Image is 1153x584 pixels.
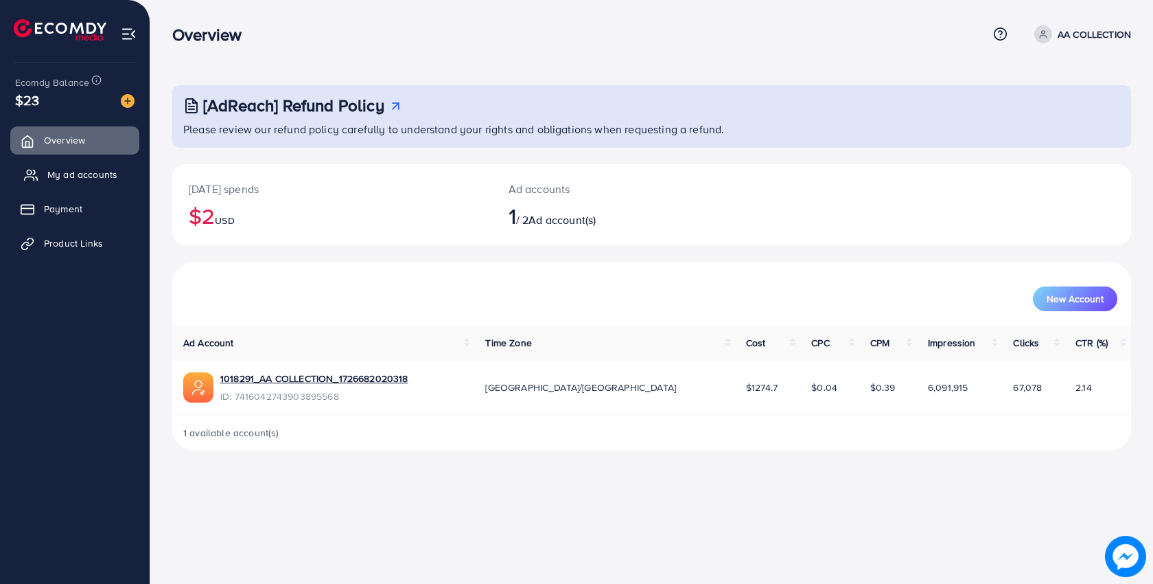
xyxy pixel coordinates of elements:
[183,336,234,350] span: Ad Account
[1075,336,1108,350] span: CTR (%)
[1033,287,1117,311] button: New Account
[183,121,1123,137] p: Please review our refund policy carefully to understand your rights and obligations when requesti...
[1058,26,1131,43] p: AA COLLECTION
[746,336,766,350] span: Cost
[203,96,384,115] h3: [AdReach] Refund Policy
[10,161,139,188] a: My ad accounts
[928,381,968,394] span: 6,091,915
[183,426,279,440] span: 1 available account(s)
[121,26,137,42] img: menu
[1013,381,1042,394] span: 67,078
[485,336,531,350] span: Time Zone
[220,390,408,403] span: ID: 7416042743903895568
[1047,294,1104,304] span: New Account
[1013,336,1039,350] span: Clicks
[47,168,117,181] span: My ad accounts
[509,200,516,232] span: 1
[10,195,139,223] a: Payment
[746,381,778,394] span: $1274.7
[1105,536,1146,577] img: image
[15,76,89,89] span: Ecomdy Balance
[928,336,976,350] span: Impression
[183,372,213,403] img: ic-ads-acc.e4c84228.svg
[44,133,85,147] span: Overview
[811,381,837,394] span: $0.04
[485,381,676,394] span: [GEOGRAPHIC_DATA]/[GEOGRAPHIC_DATA]
[189,181,476,197] p: [DATE] spends
[509,181,715,197] p: Ad accounts
[44,236,103,250] span: Product Links
[189,203,476,229] h2: $2
[15,90,39,110] span: $23
[14,19,106,41] img: logo
[215,214,234,227] span: USD
[220,372,408,385] a: 1018291_AA COLLECTION_1726682020318
[870,381,896,394] span: $0.39
[1075,381,1092,394] span: 2.14
[10,229,139,257] a: Product Links
[121,94,135,108] img: image
[10,126,139,154] a: Overview
[1029,25,1131,43] a: AA COLLECTION
[509,203,715,229] h2: / 2
[870,336,889,350] span: CPM
[172,25,253,45] h3: Overview
[811,336,829,350] span: CPC
[528,212,596,227] span: Ad account(s)
[44,202,82,216] span: Payment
